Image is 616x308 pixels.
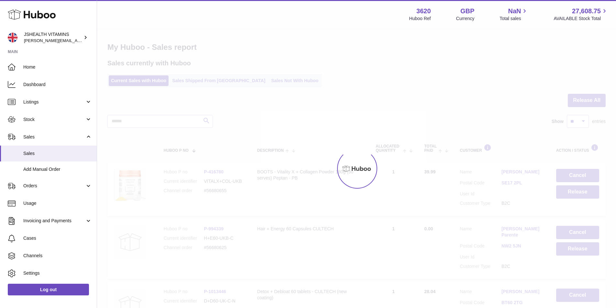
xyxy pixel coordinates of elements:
[23,235,92,241] span: Cases
[23,218,85,224] span: Invoicing and Payments
[8,33,17,42] img: francesca@jshealthvitamins.com
[554,16,608,22] span: AVAILABLE Stock Total
[23,99,85,105] span: Listings
[24,31,82,44] div: JSHEALTH VITAMINS
[554,7,608,22] a: 27,608.75 AVAILABLE Stock Total
[24,38,130,43] span: [PERSON_NAME][EMAIL_ADDRESS][DOMAIN_NAME]
[500,7,528,22] a: NaN Total sales
[456,16,475,22] div: Currency
[8,284,89,295] a: Log out
[23,270,92,276] span: Settings
[500,16,528,22] span: Total sales
[508,7,521,16] span: NaN
[460,7,474,16] strong: GBP
[23,183,85,189] span: Orders
[23,150,92,157] span: Sales
[23,253,92,259] span: Channels
[23,166,92,172] span: Add Manual Order
[409,16,431,22] div: Huboo Ref
[23,200,92,206] span: Usage
[572,7,601,16] span: 27,608.75
[23,64,92,70] span: Home
[23,116,85,123] span: Stock
[416,7,431,16] strong: 3620
[23,82,92,88] span: Dashboard
[23,134,85,140] span: Sales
